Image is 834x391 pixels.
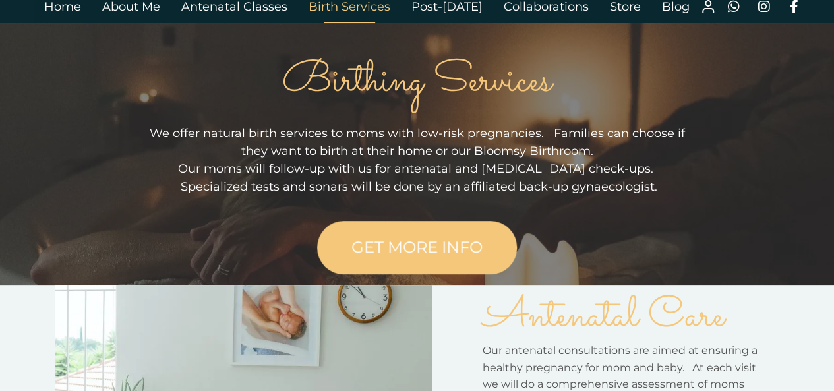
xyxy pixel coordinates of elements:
span: Birthing Services [282,50,552,113]
span: GET MORE INFO [351,237,483,256]
span: Antenatal Care [483,286,725,349]
span: Our moms will follow-up with us for antenatal and [MEDICAL_DATA] check-ups. Specialized tests and... [177,162,657,194]
span: We offer natural birth services to moms with low-risk pregnancies. Families can choose if they wa... [150,126,685,158]
a: GET MORE INFO [317,221,517,274]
